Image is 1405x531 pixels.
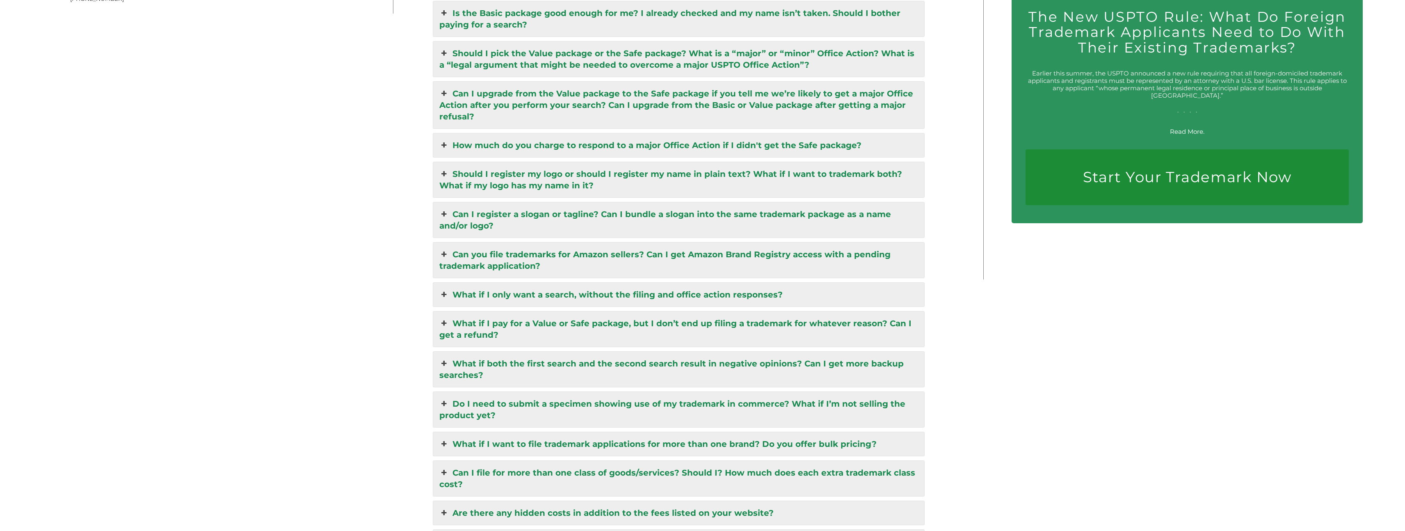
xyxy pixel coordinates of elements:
[433,162,924,197] a: Should I register my logo or should I register my name in plain text? What if I want to trademark...
[433,202,924,238] a: Can I register a slogan or tagline? Can I bundle a slogan into the same trademark package as a na...
[1028,8,1346,56] a: The New USPTO Rule: What Do Foreign Trademark Applicants Need to Do With Their Existing Trademarks?
[1026,149,1349,205] a: Start Your Trademark Now
[433,352,924,387] a: What if both the first search and the second search result in negative opinions? Can I get more b...
[433,1,924,37] a: Is the Basic package good enough for me? I already checked and my name isn’t taken. Should I both...
[433,461,924,496] a: Can I file for more than one class of goods/services? Should I? How much does each extra trademar...
[433,133,924,157] a: How much do you charge to respond to a major Office Action if I didn't get the Safe package?
[1026,70,1349,114] p: Earlier this summer, the USPTO announced a new rule requiring that all foreign-domiciled trademar...
[433,392,924,427] a: Do I need to submit a specimen showing use of my trademark in commerce? What if I’m not selling t...
[433,311,924,347] a: What if I pay for a Value or Safe package, but I don’t end up filing a trademark for whatever rea...
[433,283,924,307] a: What if I only want a search, without the filing and office action responses?
[433,243,924,278] a: Can you file trademarks for Amazon sellers? Can I get Amazon Brand Registry access with a pending...
[1170,128,1204,135] a: Read More.
[433,432,924,456] a: What if I want to file trademark applications for more than one brand? Do you offer bulk pricing?
[433,41,924,77] a: Should I pick the Value package or the Safe package? What is a “major” or “minor” Office Action? ...
[433,82,924,128] a: Can I upgrade from the Value package to the Safe package if you tell me we’re likely to get a maj...
[433,501,924,525] a: Are there any hidden costs in addition to the fees listed on your website?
